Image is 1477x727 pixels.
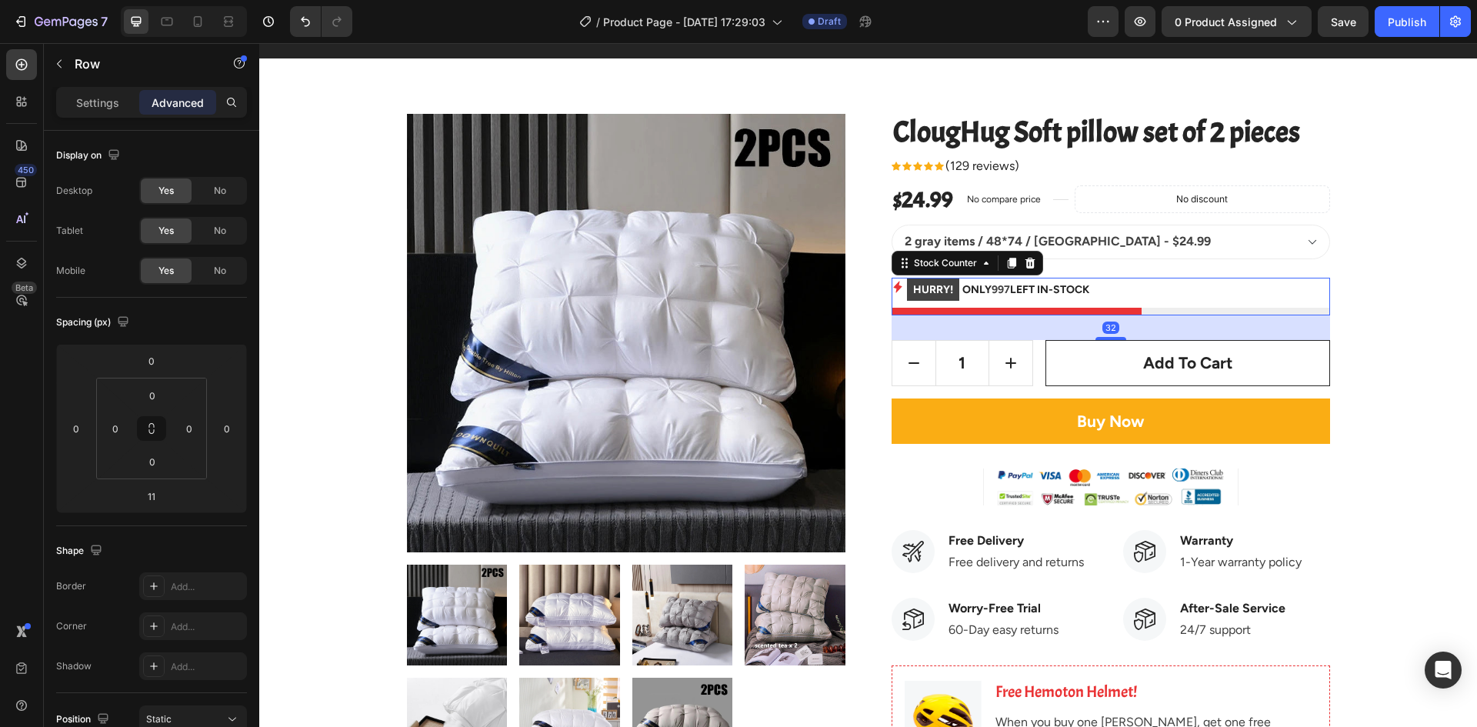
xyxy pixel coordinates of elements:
div: Border [56,579,86,593]
input: 0 [65,417,88,440]
div: Stock Counter [652,213,721,227]
input: 0px [137,450,168,473]
div: Add... [171,580,243,594]
div: Publish [1388,14,1426,30]
p: (129 reviews) [686,114,760,132]
span: No [214,224,226,238]
p: ONLY LEFT IN-STOCK [648,235,830,258]
span: Yes [158,184,174,198]
p: Warranty [921,489,1042,507]
div: Add... [171,660,243,674]
span: Draft [818,15,841,28]
p: No compare price [708,152,782,161]
div: Tablet [56,224,83,238]
h2: ClougHug Soft pillow set of 2 pieces [632,71,1071,109]
div: Buy Now [818,366,885,391]
iframe: Design area [259,43,1477,727]
div: Shadow [56,659,92,673]
span: / [596,14,600,30]
div: Beta [12,282,37,294]
div: Shape [56,541,105,562]
span: Yes [158,264,174,278]
p: No discount [917,149,969,163]
img: Alt Image [645,638,722,706]
p: Row [75,55,205,73]
p: 7 [101,12,108,31]
p: Worry-Free Trial [689,556,799,575]
div: Corner [56,619,87,633]
p: Free delivery and returns [689,510,825,529]
p: 24/7 support [921,578,1026,596]
input: 11 [136,485,167,508]
p: Free Hemoton Helmet! [736,637,1056,662]
img: Alt Image [632,487,675,530]
div: Desktop [56,184,92,198]
input: 0 [136,349,167,372]
img: Alt Image [632,555,675,598]
button: Save [1318,6,1369,37]
input: 0 [215,417,238,440]
span: No [214,184,226,198]
span: Save [1331,15,1356,28]
input: 0px [178,417,201,440]
mark: HURRY! [648,235,700,258]
div: Spacing (px) [56,312,132,333]
button: Buy Now [632,355,1071,402]
button: 0 product assigned [1162,6,1312,37]
input: 0px [137,384,168,407]
p: After-Sale Service [921,556,1026,575]
input: quantity [676,298,731,342]
span: Yes [158,224,174,238]
p: 60-Day easy returns [689,578,799,596]
button: Publish [1375,6,1439,37]
div: $24.99 [632,140,695,173]
img: Alt Image [864,487,907,530]
input: 0px [104,417,127,440]
button: increment [730,298,773,342]
p: Settings [76,95,119,111]
span: Product Page - [DATE] 17:29:03 [603,14,765,30]
span: 997 [732,240,751,253]
div: Mobile [56,264,85,278]
span: Static [146,713,172,725]
button: decrement [633,298,676,342]
p: When you buy one [PERSON_NAME], get one free [PERSON_NAME] [736,670,1056,707]
div: Add to cart [884,308,973,332]
div: Undo/Redo [290,6,352,37]
p: Free Delivery [689,489,825,507]
div: 450 [15,164,37,176]
div: Display on [56,145,123,166]
div: Add... [171,620,243,634]
span: 0 product assigned [1175,14,1277,30]
p: Advanced [152,95,204,111]
div: Open Intercom Messenger [1425,652,1462,689]
p: 1-Year warranty policy [921,510,1042,529]
img: Alt Image [724,425,979,462]
button: 7 [6,6,115,37]
span: No [214,264,226,278]
img: Alt Image [864,555,907,598]
div: 32 [843,278,860,291]
button: Add to cart [786,297,1070,343]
